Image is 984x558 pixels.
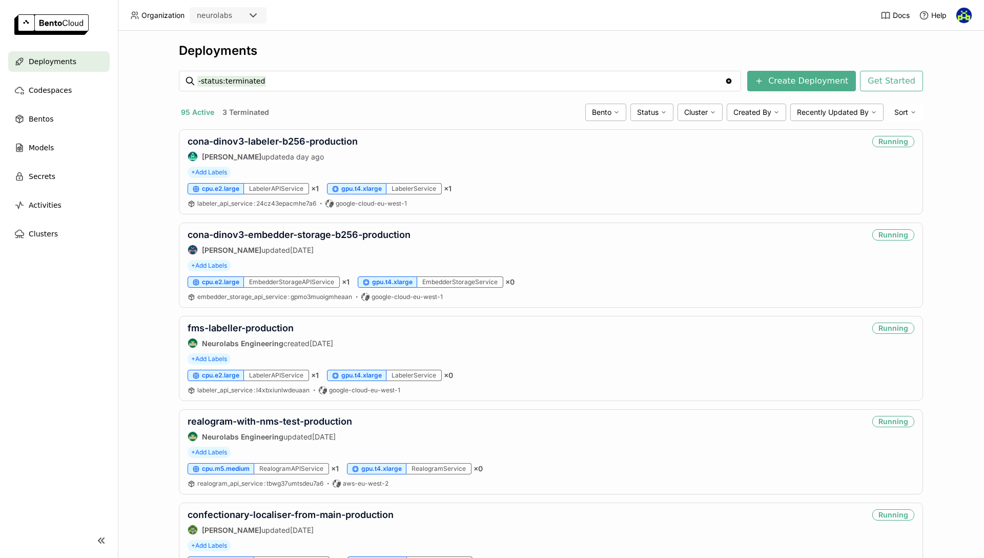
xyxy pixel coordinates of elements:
a: cona-dinov3-labeler-b256-production [188,136,358,147]
span: × 0 [505,277,515,287]
a: Models [8,137,110,158]
div: updated [188,525,394,535]
span: Created By [733,108,771,117]
span: +Add Labels [188,447,231,458]
div: Created By [727,104,786,121]
div: updated [188,245,411,255]
img: Attila Fodor [188,245,197,254]
span: Activities [29,199,61,211]
a: Codespaces [8,80,110,101]
img: Neurolabs Engineering [188,338,197,348]
div: Deployments [179,43,923,58]
a: labeler_api_service:l4xbxiunlwdeuaan [197,386,310,394]
span: [DATE] [310,339,333,348]
div: LabelerService [386,370,442,381]
div: Bento [585,104,626,121]
div: Running [872,509,914,521]
span: Models [29,142,54,154]
span: Organization [141,11,184,20]
div: Help [919,10,947,21]
span: [DATE] [290,526,314,534]
div: Running [872,416,914,427]
span: : [254,386,255,394]
span: +Add Labels [188,260,231,271]
span: × 1 [331,464,339,473]
span: cpu.e2.large [202,371,239,380]
div: EmbedderStorageService [417,276,503,288]
div: Running [872,136,914,147]
span: google-cloud-eu-west-1 [329,386,400,394]
a: fms-labeller-production [188,323,294,333]
button: 3 Terminated [220,106,271,119]
div: RealogramAPIService [254,463,329,474]
span: [DATE] [312,432,336,441]
a: Clusters [8,224,110,244]
span: cpu.m5.medium [202,465,250,473]
div: Running [872,323,914,334]
span: Status [637,108,659,117]
div: Running [872,229,914,241]
span: × 0 [474,464,483,473]
div: updated [188,431,352,442]
svg: Clear value [725,77,733,85]
span: a day ago [290,152,324,161]
div: Recently Updated By [790,104,884,121]
span: cpu.e2.large [202,278,239,286]
div: created [188,338,333,348]
span: : [288,293,290,301]
img: Neurolabs Engineering [188,432,197,441]
span: google-cloud-eu-west-1 [336,200,407,208]
span: : [254,200,255,207]
span: Deployments [29,55,76,68]
input: Search [197,73,725,89]
span: Cluster [684,108,708,117]
a: realogram_api_service:tbwg37umtsdeu7a6 [197,480,323,488]
span: Sort [894,108,908,117]
span: aws-eu-west-2 [343,480,388,488]
div: LabelerAPIService [244,183,309,194]
img: Andrei Dorofeev [956,8,972,23]
button: Create Deployment [747,71,856,91]
span: : [264,480,265,487]
div: Sort [888,104,923,121]
span: × 1 [342,277,350,287]
span: labeler_api_service l4xbxiunlwdeuaan [197,386,310,394]
a: Deployments [8,51,110,72]
a: cona-dinov3-embedder-storage-b256-production [188,229,411,240]
span: Help [931,11,947,20]
span: cpu.e2.large [202,185,239,193]
a: Secrets [8,166,110,187]
span: Recently Updated By [797,108,869,117]
a: embedder_storage_api_service:gpmo3muoigmheaan [197,293,352,301]
strong: [PERSON_NAME] [202,152,261,161]
div: LabelerService [386,183,442,194]
span: Clusters [29,228,58,240]
span: google-cloud-eu-west-1 [372,293,443,301]
span: +Add Labels [188,353,231,365]
img: logo [14,14,89,35]
strong: [PERSON_NAME] [202,246,261,254]
span: Codespaces [29,84,72,96]
a: Activities [8,195,110,215]
img: Toby Thomas [188,525,197,534]
div: EmbedderStorageAPIService [244,276,340,288]
span: Secrets [29,170,55,183]
span: gpu.t4.xlarge [341,185,382,193]
div: updated [188,151,358,162]
button: Get Started [860,71,923,91]
a: labeler_api_service:24cz43epacmhe7a6 [197,200,316,208]
span: Docs [893,11,910,20]
a: confectionary-localiser-from-main-production [188,509,394,520]
strong: Neurolabs Engineering [202,432,283,441]
span: realogram_api_service tbwg37umtsdeu7a6 [197,480,323,487]
span: × 1 [311,184,319,193]
span: × 0 [444,371,453,380]
span: gpu.t4.xlarge [361,465,402,473]
span: × 1 [444,184,452,193]
input: Selected neurolabs. [233,11,234,21]
img: Calin Cojocaru [188,152,197,161]
a: Bentos [8,109,110,129]
button: 95 Active [179,106,216,119]
span: +Add Labels [188,167,231,178]
span: × 1 [311,371,319,380]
